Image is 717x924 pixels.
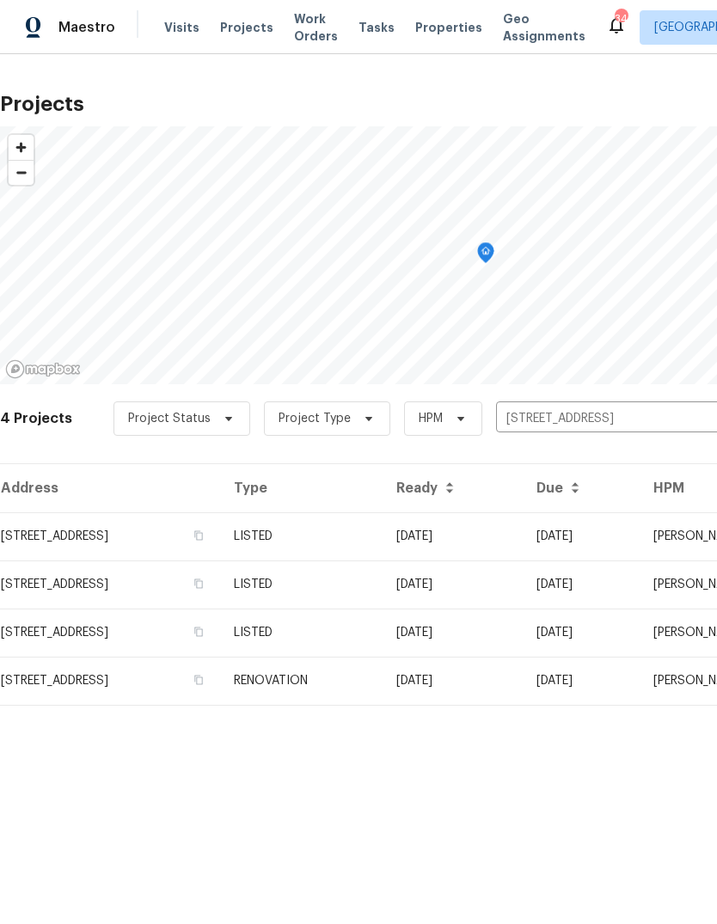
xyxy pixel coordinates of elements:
[220,464,383,512] th: Type
[294,10,338,45] span: Work Orders
[383,609,523,657] td: [DATE]
[191,576,206,591] button: Copy Address
[220,512,383,560] td: LISTED
[523,512,640,560] td: [DATE]
[415,19,482,36] span: Properties
[523,464,640,512] th: Due
[523,560,640,609] td: [DATE]
[383,560,523,609] td: [DATE]
[419,410,443,427] span: HPM
[383,512,523,560] td: [DATE]
[220,657,383,705] td: RENOVATION
[220,560,383,609] td: LISTED
[191,672,206,688] button: Copy Address
[279,410,351,427] span: Project Type
[5,359,81,379] a: Mapbox homepage
[191,528,206,543] button: Copy Address
[477,242,494,269] div: Map marker
[358,21,395,34] span: Tasks
[9,161,34,185] span: Zoom out
[523,609,640,657] td: [DATE]
[523,657,640,705] td: [DATE]
[383,464,523,512] th: Ready
[58,19,115,36] span: Maestro
[220,19,273,36] span: Projects
[496,406,693,432] input: Search projects
[191,624,206,639] button: Copy Address
[383,657,523,705] td: Acq COE 2025-02-28T00:00:00.000Z
[220,609,383,657] td: LISTED
[9,160,34,185] button: Zoom out
[503,10,585,45] span: Geo Assignments
[164,19,199,36] span: Visits
[128,410,211,427] span: Project Status
[615,10,627,28] div: 34
[9,135,34,160] button: Zoom in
